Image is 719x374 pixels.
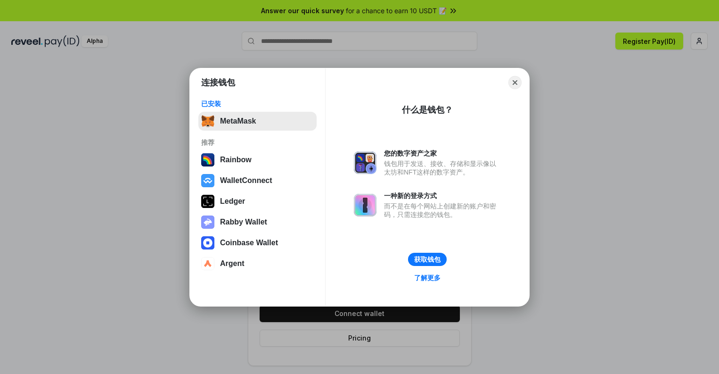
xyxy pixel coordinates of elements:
div: 了解更多 [414,274,441,282]
button: 获取钱包 [408,253,447,266]
div: Coinbase Wallet [220,239,278,247]
div: 您的数字资产之家 [384,149,501,158]
div: Rabby Wallet [220,218,267,226]
img: svg+xml,%3Csvg%20xmlns%3D%22http%3A%2F%2Fwww.w3.org%2F2000%2Fsvg%22%20fill%3D%22none%22%20viewBox... [201,216,214,229]
button: Coinbase Wallet [198,233,317,252]
div: Ledger [220,197,245,206]
img: svg+xml,%3Csvg%20width%3D%2228%22%20height%3D%2228%22%20viewBox%3D%220%200%2028%2028%22%20fill%3D... [201,174,214,187]
img: svg+xml,%3Csvg%20width%3D%2228%22%20height%3D%2228%22%20viewBox%3D%220%200%2028%2028%22%20fill%3D... [201,257,214,270]
div: MetaMask [220,117,256,125]
button: Rabby Wallet [198,213,317,232]
img: svg+xml,%3Csvg%20width%3D%2228%22%20height%3D%2228%22%20viewBox%3D%220%200%2028%2028%22%20fill%3D... [201,236,214,249]
div: 一种新的登录方式 [384,191,501,200]
img: svg+xml,%3Csvg%20xmlns%3D%22http%3A%2F%2Fwww.w3.org%2F2000%2Fsvg%22%20fill%3D%22none%22%20viewBox... [354,151,376,174]
img: svg+xml,%3Csvg%20xmlns%3D%22http%3A%2F%2Fwww.w3.org%2F2000%2Fsvg%22%20fill%3D%22none%22%20viewBox... [354,194,376,216]
div: WalletConnect [220,176,272,185]
div: 什么是钱包？ [402,104,453,116]
div: 而不是在每个网站上创建新的账户和密码，只需连接您的钱包。 [384,202,501,219]
div: 获取钱包 [414,255,441,264]
img: svg+xml,%3Csvg%20width%3D%22120%22%20height%3D%22120%22%20viewBox%3D%220%200%20120%20120%22%20fil... [201,153,214,166]
img: svg+xml,%3Csvg%20fill%3D%22none%22%20height%3D%2233%22%20viewBox%3D%220%200%2035%2033%22%20width%... [201,115,214,128]
button: WalletConnect [198,171,317,190]
a: 了解更多 [409,272,446,284]
div: 钱包用于发送、接收、存储和显示像以太坊和NFT这样的数字资产。 [384,159,501,176]
div: Argent [220,259,245,268]
img: svg+xml,%3Csvg%20xmlns%3D%22http%3A%2F%2Fwww.w3.org%2F2000%2Fsvg%22%20width%3D%2228%22%20height%3... [201,195,214,208]
button: Rainbow [198,150,317,169]
button: Ledger [198,192,317,211]
button: Close [508,76,522,89]
button: MetaMask [198,112,317,131]
div: Rainbow [220,156,252,164]
h1: 连接钱包 [201,77,235,88]
button: Argent [198,254,317,273]
div: 已安装 [201,100,314,108]
div: 推荐 [201,138,314,147]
